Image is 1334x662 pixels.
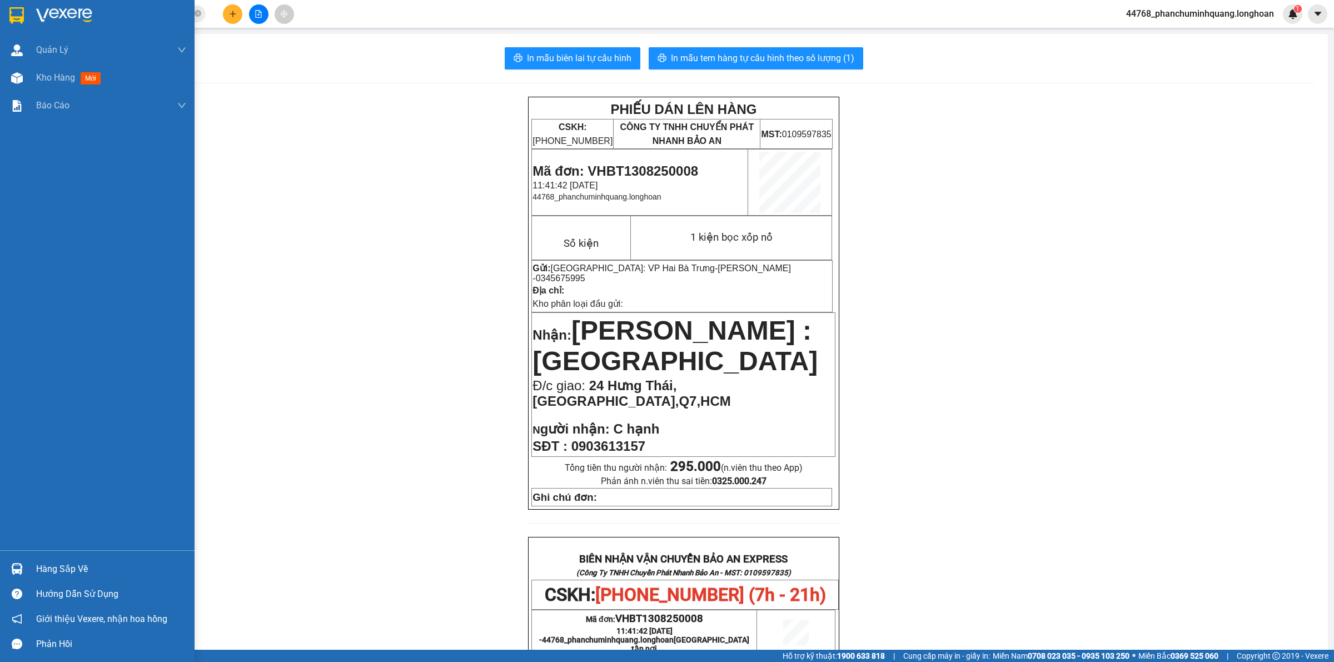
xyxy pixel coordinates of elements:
[595,584,826,605] span: [PHONE_NUMBER] (7h - 21h)
[532,286,564,295] strong: Địa chỉ:
[532,327,571,342] span: Nhận:
[11,44,23,56] img: warehouse-icon
[1272,652,1280,660] span: copyright
[601,476,766,486] span: Phản ánh n.viên thu sai tiền:
[565,462,803,473] span: Tổng tiền thu người nhận:
[280,10,288,18] span: aim
[1296,5,1300,13] span: 1
[36,43,68,57] span: Quản Lý
[539,626,749,653] span: 11:41:42 [DATE] -
[195,9,201,19] span: close-circle
[658,53,666,64] span: printer
[610,102,756,117] strong: PHIẾU DÁN LÊN HÀNG
[223,4,242,24] button: plus
[1308,4,1327,24] button: caret-down
[532,263,791,283] span: -
[532,378,589,393] span: Đ/c giao:
[514,53,522,64] span: printer
[36,586,186,603] div: Hướng dẫn sử dụng
[532,424,609,436] strong: N
[527,51,631,65] span: In mẫu biên lai tự cấu hình
[36,72,75,83] span: Kho hàng
[532,378,730,409] span: 24 Hưng Thái,[GEOGRAPHIC_DATA],Q7,HCM
[712,476,766,486] strong: 0325.000.247
[993,650,1129,662] span: Miền Nam
[532,163,698,178] span: Mã đơn: VHBT1308250008
[12,589,22,599] span: question-circle
[540,421,610,436] span: gười nhận:
[31,24,59,33] strong: CSKH:
[177,101,186,110] span: down
[576,569,791,577] strong: (Công Ty TNHH Chuyển Phát Nhanh Bảo An - MST: 0109597835)
[532,122,613,146] span: [PHONE_NUMBER]
[761,130,831,139] span: 0109597835
[11,72,23,84] img: warehouse-icon
[255,10,262,18] span: file-add
[4,77,69,86] span: 11:41:42 [DATE]
[81,72,101,84] span: mới
[613,421,659,436] span: C hạnh
[505,47,640,69] button: printerIn mẫu biên lai tự cấu hình
[586,615,703,624] span: Mã đơn:
[532,192,661,201] span: 44768_phanchuminhquang.longhoan
[551,263,715,273] span: [GEOGRAPHIC_DATA]: VP Hai Bà Trưng
[9,7,24,24] img: logo-vxr
[532,299,623,308] span: Kho phân loại đầu gửi:
[690,231,773,243] span: 1 kiện bọc xốp nổ
[74,5,220,20] strong: PHIẾU DÁN LÊN HÀNG
[545,584,826,605] span: CSKH:
[1288,9,1298,19] img: icon-new-feature
[536,273,585,283] span: 0345675995
[1138,650,1218,662] span: Miền Bắc
[36,561,186,578] div: Hàng sắp về
[1294,5,1302,13] sup: 1
[36,636,186,653] div: Phản hồi
[4,24,84,43] span: [PHONE_NUMBER]
[1132,654,1136,658] span: ⚪️
[631,635,749,653] span: [GEOGRAPHIC_DATA] tận nơi
[12,639,22,649] span: message
[903,650,990,662] span: Cung cấp máy in - giấy in:
[11,100,23,112] img: solution-icon
[97,24,204,44] span: CÔNG TY TNHH CHUYỂN PHÁT NHANH BẢO AN
[249,4,268,24] button: file-add
[12,614,22,624] span: notification
[532,263,550,273] strong: Gửi:
[571,439,645,454] span: 0903613157
[837,651,885,660] strong: 1900 633 818
[532,491,597,503] strong: Ghi chú đơn:
[177,46,186,54] span: down
[36,98,69,112] span: Báo cáo
[620,122,754,146] span: CÔNG TY TNHH CHUYỂN PHÁT NHANH BẢO AN
[229,10,237,18] span: plus
[564,237,599,250] span: Số kiện
[1313,9,1323,19] span: caret-down
[615,613,703,625] span: VHBT1308250008
[1028,651,1129,660] strong: 0708 023 035 - 0935 103 250
[532,181,598,190] span: 11:41:42 [DATE]
[532,263,791,283] span: [PERSON_NAME] -
[275,4,294,24] button: aim
[671,51,854,65] span: In mẫu tem hàng tự cấu hình theo số lượng (1)
[559,122,587,132] strong: CSKH:
[11,563,23,575] img: warehouse-icon
[579,553,788,565] strong: BIÊN NHẬN VẬN CHUYỂN BẢO AN EXPRESS
[532,316,818,376] span: [PERSON_NAME] : [GEOGRAPHIC_DATA]
[542,635,749,653] span: 44768_phanchuminhquang.longhoan
[649,47,863,69] button: printerIn mẫu tem hàng tự cấu hình theo số lượng (1)
[670,462,803,473] span: (n.viên thu theo App)
[783,650,885,662] span: Hỗ trợ kỹ thuật:
[893,650,895,662] span: |
[4,59,170,74] span: Mã đơn: VHBT1308250008
[1171,651,1218,660] strong: 0369 525 060
[761,130,782,139] strong: MST:
[195,10,201,17] span: close-circle
[532,439,568,454] strong: SĐT :
[670,459,721,474] strong: 295.000
[36,612,167,626] span: Giới thiệu Vexere, nhận hoa hồng
[1227,650,1228,662] span: |
[1117,7,1283,21] span: 44768_phanchuminhquang.longhoan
